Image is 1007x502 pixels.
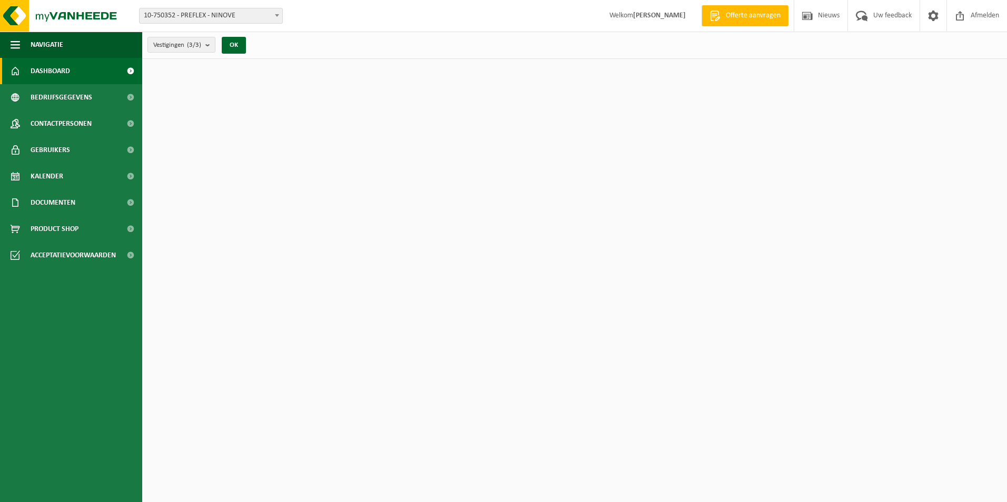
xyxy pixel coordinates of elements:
[723,11,783,21] span: Offerte aanvragen
[702,5,788,26] a: Offerte aanvragen
[147,37,215,53] button: Vestigingen(3/3)
[31,216,78,242] span: Product Shop
[140,8,282,23] span: 10-750352 - PREFLEX - NINOVE
[31,32,63,58] span: Navigatie
[31,189,75,216] span: Documenten
[31,84,92,111] span: Bedrijfsgegevens
[153,37,201,53] span: Vestigingen
[31,137,70,163] span: Gebruikers
[187,42,201,48] count: (3/3)
[222,37,246,54] button: OK
[633,12,686,19] strong: [PERSON_NAME]
[31,111,92,137] span: Contactpersonen
[31,242,116,268] span: Acceptatievoorwaarden
[31,58,70,84] span: Dashboard
[31,163,63,189] span: Kalender
[139,8,283,24] span: 10-750352 - PREFLEX - NINOVE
